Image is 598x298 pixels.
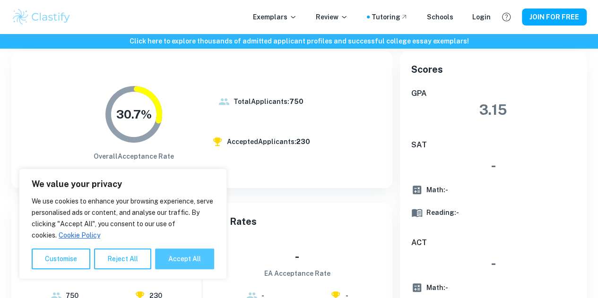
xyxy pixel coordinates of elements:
h6: Overall Acceptance Rate [94,151,174,162]
button: JOIN FOR FREE [522,9,587,26]
p: Exemplars [253,12,297,22]
p: Review [316,12,348,22]
img: Clastify logo [11,8,71,26]
a: Schools [427,12,453,22]
h6: Click here to explore thousands of admitted applicant profiles and successful college essay exemp... [2,36,596,46]
b: 230 [296,138,310,145]
button: Customise [32,248,90,269]
h4: - [295,247,299,264]
b: 750 [289,98,303,105]
a: Tutoring [372,12,408,22]
div: We value your privacy [19,169,227,279]
h6: Reading: - [426,207,459,218]
h6: ACT [411,237,575,248]
button: Accept All [155,248,214,269]
p: We value your privacy [32,179,214,190]
h6: SAT [411,139,575,151]
a: Cookie Policy [58,231,101,239]
h3: - [411,252,575,273]
h3: - [411,154,575,176]
h6: Accepted Applicants: [227,136,310,147]
tspan: 30.7% [116,107,152,121]
button: Help and Feedback [498,9,514,25]
h6: EA Acceptance Rate [264,268,330,279]
h6: GPA [411,88,575,99]
p: We use cookies to enhance your browsing experience, serve personalised ads or content, and analys... [32,196,214,241]
h6: Math: - [426,282,448,293]
button: Reject All [94,248,151,269]
h5: Scores [411,62,575,77]
h3: 3.15 [411,99,575,120]
h6: Total Applicants: [234,96,303,107]
a: Login [472,12,491,22]
h6: Math: - [426,185,448,195]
